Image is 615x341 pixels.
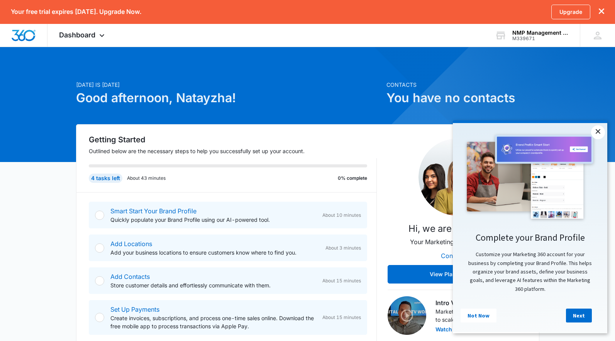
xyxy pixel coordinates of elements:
[386,81,539,89] p: Contacts
[76,81,382,89] p: [DATE] is [DATE]
[11,8,141,15] p: Your free trial expires [DATE]. Upgrade Now.
[433,246,481,265] button: Contact Us
[110,273,150,280] a: Add Contacts
[435,298,527,307] h3: Intro Video
[408,222,506,236] p: Hi, we are here to help
[551,5,590,19] a: Upgrade
[127,175,166,182] p: About 43 minutes
[325,245,361,252] span: About 3 minutes
[59,31,95,39] span: Dashboard
[386,89,539,107] h1: You have no contacts
[512,30,569,36] div: account name
[8,188,44,202] a: Not Now
[388,296,426,335] img: Intro Video
[76,89,382,107] h1: Good afternoon, Natayzha!
[322,314,361,321] span: About 15 minutes
[322,277,361,284] span: About 15 minutes
[110,281,316,289] p: Store customer details and effortlessly communicate with them.
[110,306,159,313] a: Set Up Payments
[110,207,197,215] a: Smart Start Your Brand Profile
[47,24,118,47] div: Dashboard
[322,212,361,219] span: About 10 minutes
[8,130,147,173] p: Customize your Marketing 360 account for your business by completing your Brand Profile. This hel...
[110,216,316,224] p: Quickly populate your Brand Profile using our AI-powered tool.
[599,8,604,15] button: dismiss this dialog
[435,327,469,332] button: Watch Video
[512,36,569,41] div: account id
[110,314,316,330] p: Create invoices, subscriptions, and process one-time sales online. Download the free mobile app t...
[435,307,527,324] p: Marketing 360® gives you the tools to scale your business.
[110,240,152,248] a: Add Locations
[138,5,152,19] a: Close modal
[388,265,527,284] button: View Plans & Pricing
[410,237,504,246] p: Your Marketing Consultant Team
[113,188,139,202] a: Next
[338,175,367,182] p: 0% complete
[89,147,377,155] p: Outlined below are the necessary steps to help you successfully set up your account.
[89,134,377,145] h2: Getting Started
[110,248,319,257] p: Add your business locations to ensure customers know where to find you.
[8,111,147,123] h2: Complete your Brand Profile
[89,174,122,183] div: 4 tasks left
